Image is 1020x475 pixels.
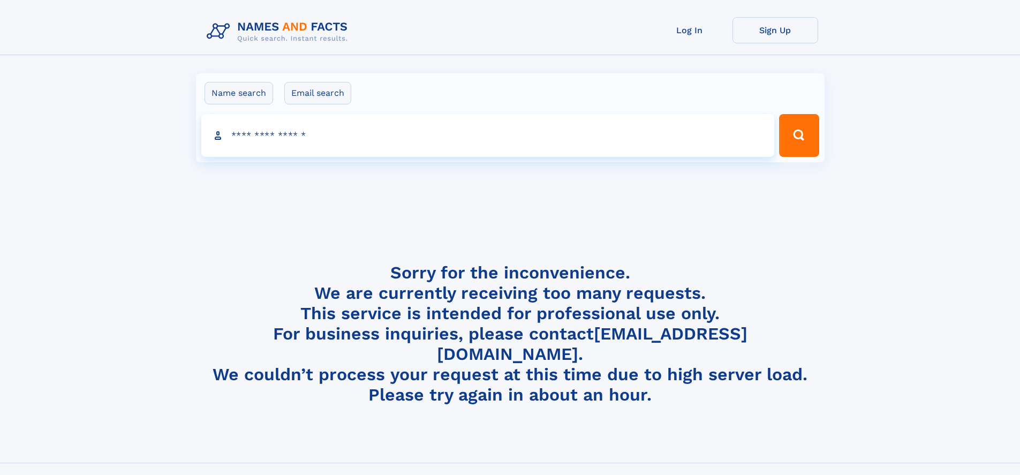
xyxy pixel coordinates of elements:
[284,82,351,104] label: Email search
[732,17,818,43] a: Sign Up
[647,17,732,43] a: Log In
[437,323,747,364] a: [EMAIL_ADDRESS][DOMAIN_NAME]
[202,17,357,46] img: Logo Names and Facts
[201,114,775,157] input: search input
[779,114,819,157] button: Search Button
[205,82,273,104] label: Name search
[202,262,818,405] h4: Sorry for the inconvenience. We are currently receiving too many requests. This service is intend...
